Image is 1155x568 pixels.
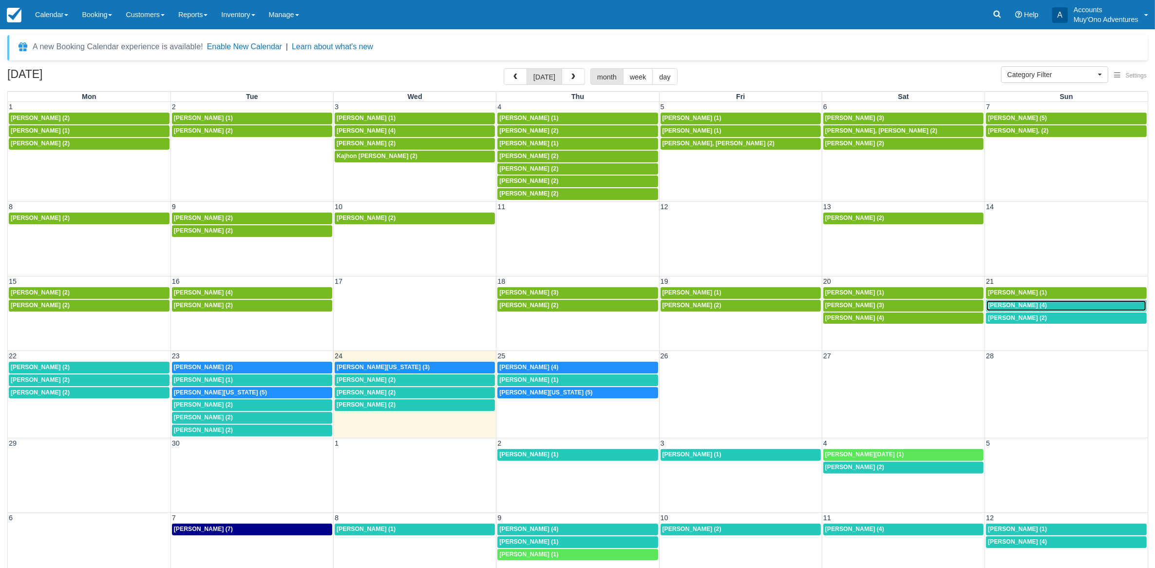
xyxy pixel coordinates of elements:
span: 14 [985,203,995,211]
span: [PERSON_NAME] (2) [11,364,70,371]
div: A new Booking Calendar experience is available! [33,41,203,53]
span: [PERSON_NAME] (1) [499,538,558,545]
span: [PERSON_NAME] (2) [174,427,233,433]
a: [PERSON_NAME] (5) [986,113,1147,124]
a: [PERSON_NAME] (1) [661,113,821,124]
span: [PERSON_NAME] (2) [11,389,70,396]
a: [PERSON_NAME] (2) [9,300,170,312]
a: [PERSON_NAME] (1) [823,287,984,299]
a: [PERSON_NAME] (2) [172,225,332,237]
a: [PERSON_NAME] (7) [172,524,332,535]
span: Fri [736,93,745,100]
a: [PERSON_NAME] (2) [172,125,332,137]
a: [PERSON_NAME] (2) [172,213,332,224]
span: [PERSON_NAME] (1) [174,115,233,121]
span: [PERSON_NAME] (2) [499,190,558,197]
span: [PERSON_NAME] (3) [825,302,884,309]
span: [PERSON_NAME] (2) [174,364,233,371]
a: Kajhon [PERSON_NAME] (2) [335,151,495,162]
span: [PERSON_NAME], [PERSON_NAME] (2) [825,127,937,134]
span: Settings [1126,72,1147,79]
span: 9 [171,203,177,211]
span: [PERSON_NAME] (1) [663,289,721,296]
a: [PERSON_NAME] (1) [661,287,821,299]
span: [PERSON_NAME] (2) [174,414,233,421]
span: [PERSON_NAME] (1) [663,451,721,458]
a: [PERSON_NAME] (1) [661,449,821,461]
a: [PERSON_NAME] (2) [335,399,495,411]
a: [PERSON_NAME] (2) [986,313,1147,324]
span: [PERSON_NAME] (2) [337,401,396,408]
span: [PERSON_NAME] (4) [825,526,884,532]
span: 8 [334,514,340,522]
a: [PERSON_NAME] (2) [9,287,170,299]
span: 23 [171,352,181,360]
a: [PERSON_NAME] (2) [497,176,658,187]
span: 26 [660,352,669,360]
a: [PERSON_NAME] (2) [9,374,170,386]
span: 2 [496,439,502,447]
a: [PERSON_NAME] (2) [9,387,170,399]
span: 24 [334,352,343,360]
span: 2 [171,103,177,111]
a: [PERSON_NAME] (2) [172,399,332,411]
a: [PERSON_NAME] (2) [823,138,984,150]
a: Learn about what's new [292,42,373,51]
a: [PERSON_NAME] (2) [172,425,332,436]
span: [PERSON_NAME] (2) [11,302,70,309]
span: [PERSON_NAME] (3) [499,289,558,296]
a: [PERSON_NAME][US_STATE] (5) [172,387,332,399]
span: 5 [660,103,665,111]
span: Kajhon [PERSON_NAME] (2) [337,153,417,159]
span: [PERSON_NAME] (2) [11,115,70,121]
a: [PERSON_NAME] (4) [172,287,332,299]
a: [PERSON_NAME] (1) [497,536,658,548]
span: [PERSON_NAME] (2) [174,227,233,234]
a: [PERSON_NAME] (4) [986,536,1147,548]
a: [PERSON_NAME] (2) [335,138,495,150]
span: [PERSON_NAME] (2) [337,215,396,221]
a: [PERSON_NAME] (2) [172,412,332,424]
span: [PERSON_NAME] (4) [337,127,396,134]
span: [PERSON_NAME] (2) [825,215,884,221]
span: 15 [8,277,18,285]
button: week [623,68,653,85]
span: [PERSON_NAME] (1) [499,451,558,458]
a: [PERSON_NAME] (2) [497,151,658,162]
span: [PERSON_NAME] (2) [825,140,884,147]
span: 11 [496,203,506,211]
span: [PERSON_NAME] (1) [499,551,558,558]
a: [PERSON_NAME] (1) [497,449,658,461]
a: [PERSON_NAME] (4) [823,313,984,324]
button: [DATE] [527,68,562,85]
span: 29 [8,439,18,447]
span: [PERSON_NAME] (4) [825,314,884,321]
a: [PERSON_NAME] (2) [823,213,984,224]
span: 7 [171,514,177,522]
span: [PERSON_NAME] (1) [174,376,233,383]
a: [PERSON_NAME] (1) [172,113,332,124]
span: Tue [246,93,258,100]
a: [PERSON_NAME] (2) [9,138,170,150]
span: 4 [496,103,502,111]
span: [PERSON_NAME] (4) [499,526,558,532]
a: [PERSON_NAME] (2) [823,462,984,473]
span: 13 [822,203,832,211]
a: [PERSON_NAME] (2) [335,374,495,386]
span: [PERSON_NAME] (1) [337,115,396,121]
a: [PERSON_NAME] (1) [335,113,495,124]
span: [PERSON_NAME][DATE] (1) [825,451,904,458]
span: 27 [822,352,832,360]
span: [PERSON_NAME] (2) [988,314,1047,321]
span: 30 [171,439,181,447]
a: [PERSON_NAME] (3) [497,287,658,299]
span: 3 [334,103,340,111]
a: [PERSON_NAME] (1) [986,287,1147,299]
span: 6 [822,103,828,111]
span: [PERSON_NAME] (2) [499,127,558,134]
span: [PERSON_NAME] (2) [174,302,233,309]
button: Settings [1108,69,1153,83]
span: [PERSON_NAME] (4) [988,302,1047,309]
span: [PERSON_NAME] (4) [174,289,233,296]
span: | [286,42,288,51]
